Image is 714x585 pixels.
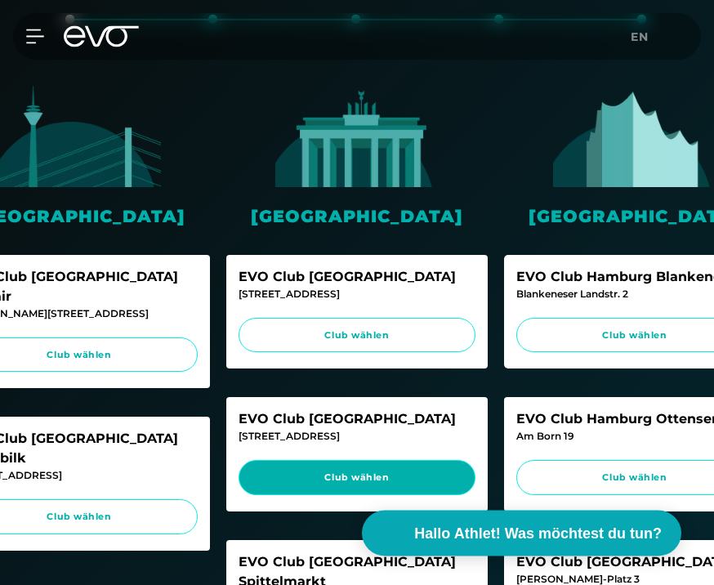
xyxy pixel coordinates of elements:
[239,319,475,354] a: Club wählen
[239,410,475,430] div: EVO Club [GEOGRAPHIC_DATA]
[631,29,649,44] span: en
[631,28,658,47] a: en
[362,511,681,556] button: Hallo Athlet! Was möchtest du tun?
[239,288,475,302] div: [STREET_ADDRESS]
[254,471,460,485] span: Club wählen
[239,430,475,444] div: [STREET_ADDRESS]
[239,461,475,496] a: Club wählen
[239,268,475,288] div: EVO Club [GEOGRAPHIC_DATA]
[254,329,460,343] span: Club wählen
[275,86,439,188] img: evofitness
[226,204,488,230] div: [GEOGRAPHIC_DATA]
[414,523,662,545] span: Hallo Athlet! Was möchtest du tun?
